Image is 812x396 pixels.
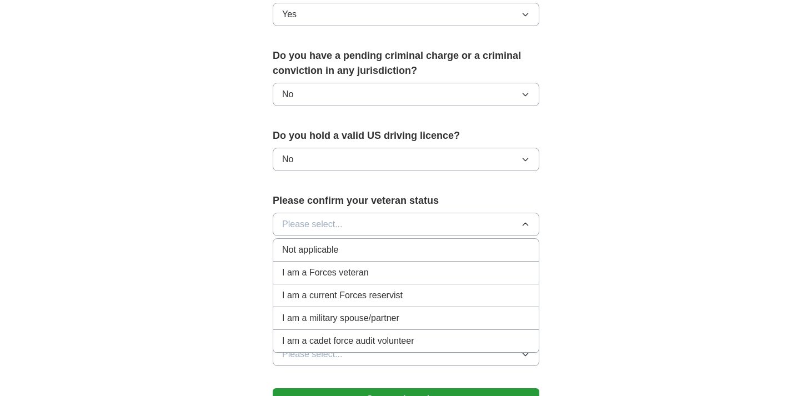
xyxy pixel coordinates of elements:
[273,148,539,171] button: No
[282,312,399,325] span: I am a military spouse/partner
[282,348,343,361] span: Please select...
[273,343,539,366] button: Please select...
[282,88,293,101] span: No
[273,128,539,143] label: Do you hold a valid US driving licence?
[273,213,539,236] button: Please select...
[282,218,343,231] span: Please select...
[273,83,539,106] button: No
[282,243,338,257] span: Not applicable
[282,266,369,279] span: I am a Forces veteran
[282,153,293,166] span: No
[282,8,297,21] span: Yes
[282,289,403,302] span: I am a current Forces reservist
[273,193,539,208] label: Please confirm your veteran status
[282,334,414,348] span: I am a cadet force audit volunteer
[273,48,539,78] label: Do you have a pending criminal charge or a criminal conviction in any jurisdiction?
[273,3,539,26] button: Yes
